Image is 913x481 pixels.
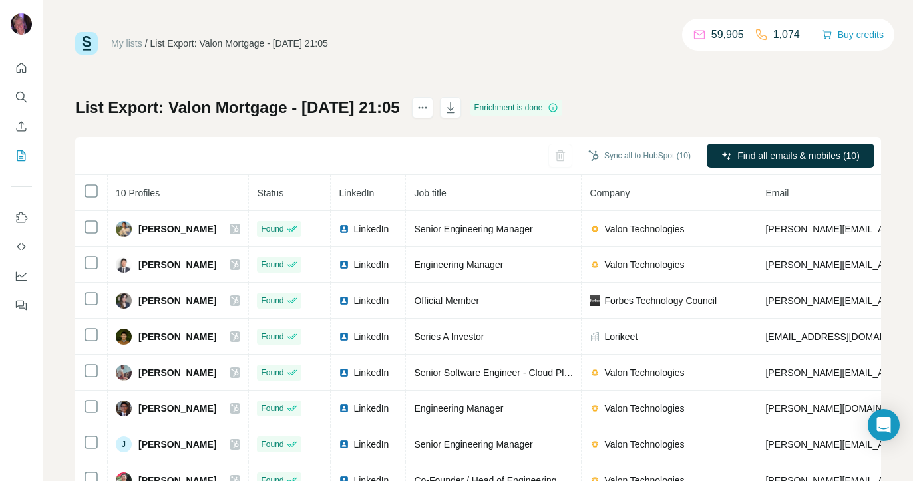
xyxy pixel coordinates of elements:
span: LinkedIn [353,258,389,271]
img: LinkedIn logo [339,295,349,306]
span: [PERSON_NAME] [138,366,216,379]
img: LinkedIn logo [339,439,349,450]
span: Email [765,188,789,198]
div: List Export: Valon Mortgage - [DATE] 21:05 [150,37,328,50]
div: J [116,436,132,452]
span: [PERSON_NAME] [138,222,216,236]
span: Valon Technologies [604,402,684,415]
button: Feedback [11,293,32,317]
span: Find all emails & mobiles (10) [737,149,860,162]
img: company-logo [590,224,600,234]
span: Senior Engineering Manager [414,224,532,234]
span: [PERSON_NAME] [138,402,216,415]
p: 1,074 [773,27,800,43]
button: Find all emails & mobiles (10) [707,144,874,168]
span: 10 Profiles [116,188,160,198]
button: actions [412,97,433,118]
button: Sync all to HubSpot (10) [579,146,700,166]
span: Found [261,331,283,343]
button: Search [11,85,32,109]
img: Avatar [116,401,132,416]
span: LinkedIn [339,188,374,198]
img: LinkedIn logo [339,224,349,234]
div: Enrichment is done [470,100,563,116]
img: Surfe Logo [75,32,98,55]
span: Official Member [414,295,479,306]
img: Avatar [116,293,132,309]
img: company-logo [590,439,600,450]
img: LinkedIn logo [339,331,349,342]
span: Senior Software Engineer - Cloud Platform [414,367,590,378]
span: LinkedIn [353,366,389,379]
img: LinkedIn logo [339,367,349,378]
span: Found [261,367,283,379]
button: Dashboard [11,264,32,288]
span: LinkedIn [353,330,389,343]
button: Quick start [11,56,32,80]
button: Enrich CSV [11,114,32,138]
span: [PERSON_NAME] [138,330,216,343]
img: company-logo [590,403,600,414]
img: Avatar [11,13,32,35]
span: Forbes Technology Council [604,294,717,307]
img: Avatar [116,221,132,237]
span: Company [590,188,630,198]
div: Open Intercom Messenger [868,409,900,441]
span: Found [261,259,283,271]
button: Use Surfe on LinkedIn [11,206,32,230]
p: 59,905 [711,27,744,43]
span: Valon Technologies [604,222,684,236]
a: My lists [111,38,142,49]
img: company-logo [590,295,600,306]
img: Avatar [116,329,132,345]
button: Buy credits [822,25,884,44]
span: Found [261,295,283,307]
span: Found [261,402,283,414]
span: Lorikeet [604,330,638,343]
h1: List Export: Valon Mortgage - [DATE] 21:05 [75,97,400,118]
img: Avatar [116,257,132,273]
img: company-logo [590,367,600,378]
span: LinkedIn [353,222,389,236]
span: Job title [414,188,446,198]
li: / [145,37,148,50]
span: LinkedIn [353,294,389,307]
img: Avatar [116,365,132,381]
button: My lists [11,144,32,168]
span: [PERSON_NAME] [138,258,216,271]
span: Engineering Manager [414,403,503,414]
img: company-logo [590,259,600,270]
span: Valon Technologies [604,438,684,451]
span: Engineering Manager [414,259,503,270]
span: Valon Technologies [604,366,684,379]
span: Status [257,188,283,198]
span: Valon Technologies [604,258,684,271]
span: [PERSON_NAME] [138,294,216,307]
span: Series A Investor [414,331,484,342]
span: Found [261,438,283,450]
span: [PERSON_NAME] [138,438,216,451]
img: LinkedIn logo [339,259,349,270]
span: Found [261,223,283,235]
img: LinkedIn logo [339,403,349,414]
button: Use Surfe API [11,235,32,259]
span: LinkedIn [353,402,389,415]
span: Senior Engineering Manager [414,439,532,450]
span: LinkedIn [353,438,389,451]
